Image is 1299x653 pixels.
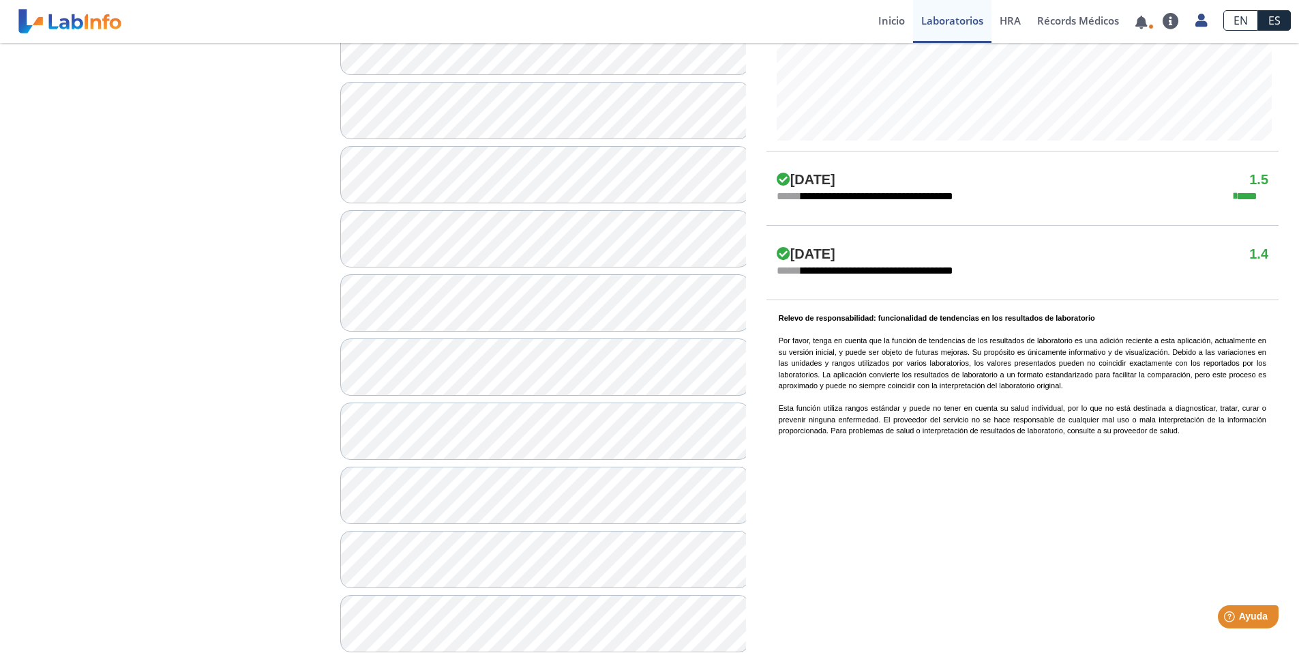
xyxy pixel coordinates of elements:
a: ES [1258,10,1291,31]
iframe: Help widget launcher [1178,600,1284,638]
a: EN [1223,10,1258,31]
p: Por favor, tenga en cuenta que la función de tendencias de los resultados de laboratorio es una a... [779,313,1266,437]
h4: [DATE] [777,172,835,188]
h4: [DATE] [777,246,835,263]
h4: 1.5 [1249,172,1268,188]
h4: 1.4 [1249,246,1268,263]
b: Relevo de responsabilidad: funcionalidad de tendencias en los resultados de laboratorio [779,314,1095,322]
span: HRA [1000,14,1021,27]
